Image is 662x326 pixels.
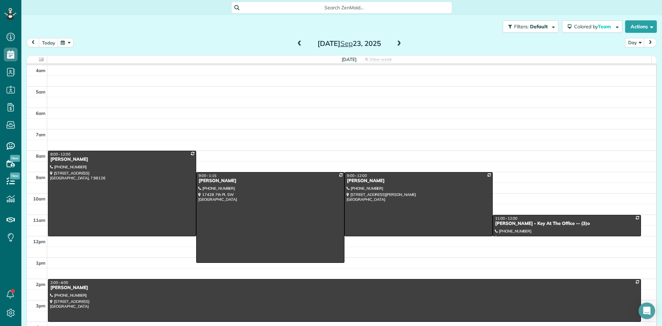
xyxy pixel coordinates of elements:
span: 1pm [36,260,46,266]
span: Default [530,23,548,30]
span: 11am [33,217,46,223]
div: Open Intercom Messenger [639,303,655,319]
span: 4am [36,68,46,73]
button: Colored byTeam [562,20,622,33]
button: today [39,38,58,47]
a: Filters: Default [499,20,559,33]
span: Team [598,23,612,30]
span: 8am [36,153,46,159]
button: next [644,38,657,47]
div: [PERSON_NAME] [347,178,491,184]
span: [DATE] [342,57,357,62]
span: 9am [36,175,46,180]
span: 9:00 - 12:00 [347,173,367,178]
span: Colored by [574,23,613,30]
h2: [DATE] 23, 2025 [306,40,392,47]
div: [PERSON_NAME] [198,178,342,184]
span: 3pm [36,303,46,308]
span: 6am [36,110,46,116]
span: New [10,155,20,162]
span: 10am [33,196,46,201]
span: 12pm [33,239,46,244]
span: View week [370,57,392,62]
button: Actions [625,20,657,33]
span: 9:00 - 1:15 [199,173,217,178]
button: prev [27,38,40,47]
div: [PERSON_NAME] [50,285,639,291]
div: [PERSON_NAME] [50,157,194,162]
span: Sep [340,39,353,48]
div: [PERSON_NAME] - Key At The Office -- (3)o [495,221,639,227]
span: 2pm [36,281,46,287]
span: 11:00 - 12:00 [495,216,518,221]
span: Filters: [514,23,529,30]
span: 7am [36,132,46,137]
button: Day [625,38,644,47]
span: New [10,172,20,179]
span: 8:00 - 12:00 [50,152,70,157]
span: 5am [36,89,46,95]
span: 2:00 - 4:00 [50,280,68,285]
button: Filters: Default [503,20,559,33]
